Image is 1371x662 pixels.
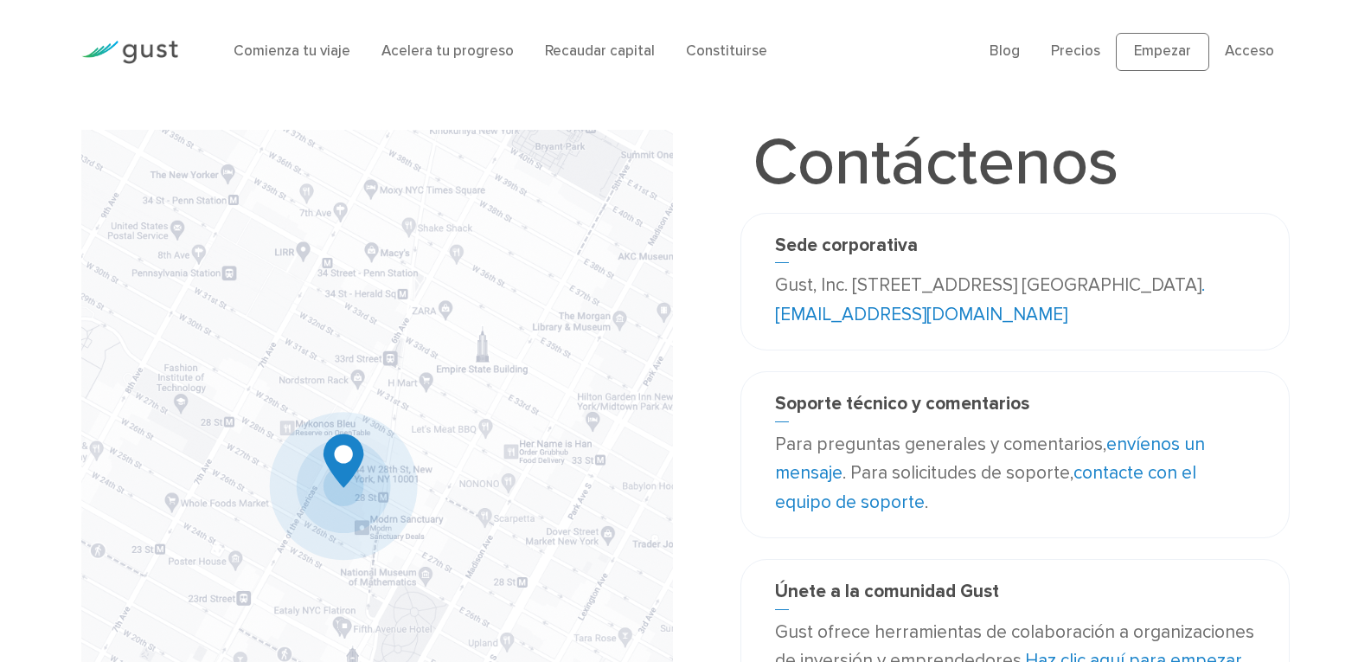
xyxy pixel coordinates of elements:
font: . Para solicitudes de soporte, [842,462,1073,484]
font: Únete a la comunidad Gust [775,581,999,602]
a: Recaudar capital [545,42,655,60]
a: Blog [990,42,1020,60]
a: Comienza tu viaje [234,42,350,60]
font: Para preguntas generales y comentarios, [775,434,1106,455]
a: Acceso [1225,42,1274,60]
font: Contáctenos [753,124,1118,202]
a: Acelera tu progreso [381,42,514,60]
font: Gust, Inc. [STREET_ADDRESS] [GEOGRAPHIC_DATA] [775,274,1201,296]
font: Empezar [1134,42,1191,60]
font: Soporte técnico y comentarios [775,393,1029,415]
a: Constituirse [686,42,767,60]
font: . [925,492,928,513]
a: Precios [1051,42,1100,60]
a: contacte con el equipo de soporte [775,462,1196,513]
font: Sede corporativa [775,235,918,256]
a: . [EMAIL_ADDRESS][DOMAIN_NAME] [775,274,1205,325]
a: Empezar [1116,33,1209,71]
img: Logotipo de Gust [81,41,178,64]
